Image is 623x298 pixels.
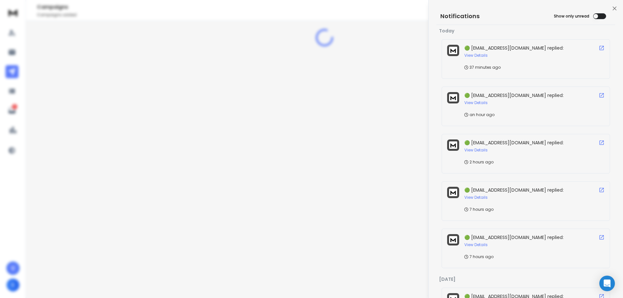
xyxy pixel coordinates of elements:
button: View Details [464,195,488,200]
span: 🟢 [EMAIL_ADDRESS][DOMAIN_NAME] replied: [464,139,564,146]
img: logo [449,236,457,244]
p: Today [439,28,613,34]
p: an hour ago [464,112,495,117]
button: View Details [464,100,488,105]
span: 🟢 [EMAIL_ADDRESS][DOMAIN_NAME] replied: [464,234,564,241]
span: 🟢 [EMAIL_ADDRESS][DOMAIN_NAME] replied: [464,187,564,193]
p: 7 hours ago [464,254,494,259]
img: logo [449,47,457,54]
img: logo [449,189,457,196]
label: Show only unread [554,14,589,19]
p: 2 hours ago [464,160,494,165]
span: 🟢 [EMAIL_ADDRESS][DOMAIN_NAME] replied: [464,45,564,51]
img: logo [449,94,457,101]
button: View Details [464,242,488,247]
button: View Details [464,148,488,153]
span: 🟢 [EMAIL_ADDRESS][DOMAIN_NAME] replied: [464,92,564,99]
div: Open Intercom Messenger [599,276,615,291]
p: [DATE] [439,276,613,282]
button: View Details [464,53,488,58]
h3: Notifications [440,12,480,21]
p: 37 minutes ago [464,65,501,70]
img: logo [449,141,457,149]
p: 7 hours ago [464,207,494,212]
